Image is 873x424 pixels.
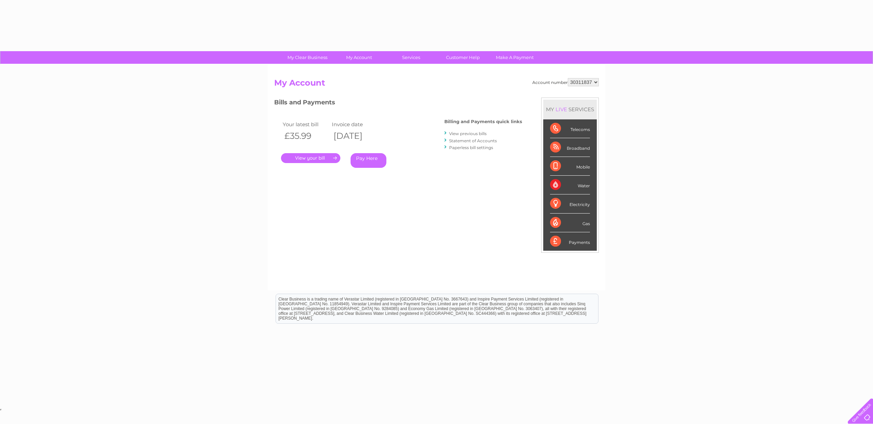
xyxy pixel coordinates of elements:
h3: Bills and Payments [274,98,522,109]
div: Payments [550,232,590,251]
a: Services [383,51,439,64]
div: Account number [532,78,599,86]
a: My Account [331,51,387,64]
div: Telecoms [550,119,590,138]
a: View previous bills [449,131,487,136]
td: Invoice date [330,120,379,129]
a: My Clear Business [279,51,336,64]
a: Customer Help [435,51,491,64]
td: Your latest bill [281,120,330,129]
h4: Billing and Payments quick links [444,119,522,124]
a: Paperless bill settings [449,145,493,150]
div: Clear Business is a trading name of Verastar Limited (registered in [GEOGRAPHIC_DATA] No. 3667643... [276,4,598,33]
div: MY SERVICES [543,100,597,119]
a: Make A Payment [487,51,543,64]
a: Statement of Accounts [449,138,497,143]
th: [DATE] [330,129,379,143]
th: £35.99 [281,129,330,143]
a: Pay Here [351,153,386,168]
div: Mobile [550,157,590,176]
a: . [281,153,340,163]
div: Water [550,176,590,194]
div: Electricity [550,194,590,213]
div: LIVE [554,106,568,113]
div: Broadband [550,138,590,157]
div: Gas [550,214,590,232]
h2: My Account [274,78,599,91]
